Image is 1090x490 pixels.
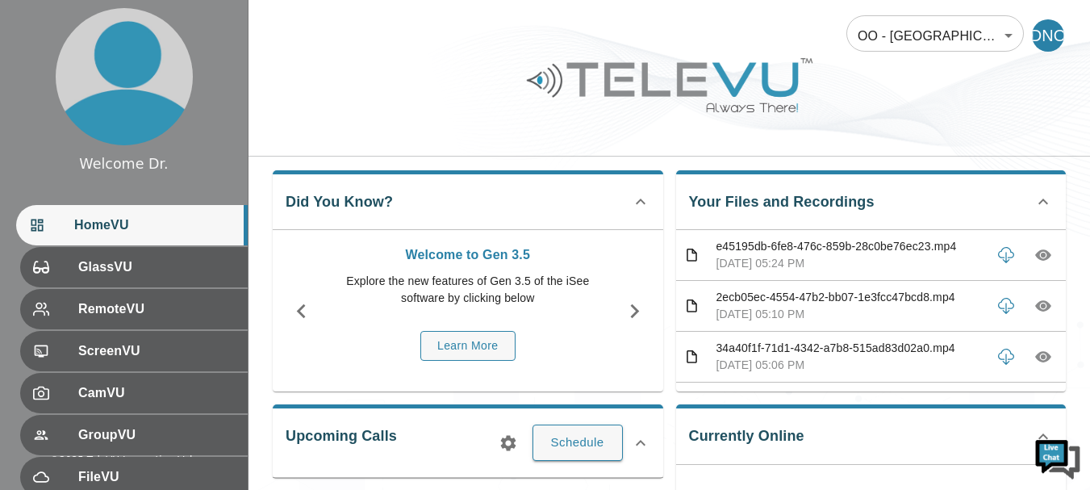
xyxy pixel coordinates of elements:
img: profile.png [56,8,193,145]
span: HomeVU [74,216,235,235]
img: Chat Widget [1034,433,1082,482]
p: [DATE] 05:24 PM [716,255,984,272]
img: d_736959983_company_1615157101543_736959983 [27,75,68,115]
div: ScreenVU [20,331,248,371]
p: [DATE] 05:06 PM [716,357,984,374]
div: GroupVU [20,415,248,455]
div: RemoteVU [20,289,248,329]
div: OO - [GEOGRAPHIC_DATA] - [PERSON_NAME] [846,13,1024,58]
textarea: Type your message and hit 'Enter' [8,322,307,379]
span: CamVU [78,383,235,403]
button: Schedule [532,425,623,460]
p: 34a40f1f-71d1-4342-a7b8-515ad83d02a0.mp4 [716,340,984,357]
span: GroupVU [78,425,235,445]
span: RemoteVU [78,299,235,319]
p: Welcome to Gen 3.5 [338,245,598,265]
p: 6aff1604-e0fb-49c7-8e1a-f25022d3dc17.mp4 [716,391,984,408]
div: GlassVU [20,247,248,287]
p: [DATE] 05:10 PM [716,306,984,323]
p: Explore the new features of Gen 3.5 of the iSee software by clicking below [338,273,598,307]
div: Welcome Dr. [79,153,168,174]
span: We're online! [94,144,223,307]
div: Minimize live chat window [265,8,303,47]
p: 2ecb05ec-4554-47b2-bb07-1e3fcc47bcd8.mp4 [716,289,984,306]
div: HomeVU [16,205,248,245]
div: DNO [1032,19,1064,52]
div: CamVU [20,373,248,413]
span: ScreenVU [78,341,235,361]
img: Logo [524,52,815,119]
span: GlassVU [78,258,235,277]
span: FileVU [78,467,235,487]
button: Learn More [420,331,516,361]
p: e45195db-6fe8-476c-859b-28c0be76ec23.mp4 [716,238,984,255]
div: Chat with us now [84,85,271,106]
